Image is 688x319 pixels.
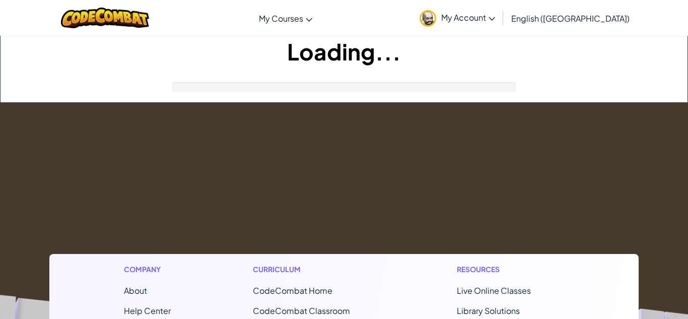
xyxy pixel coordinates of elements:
a: English ([GEOGRAPHIC_DATA]) [506,5,635,32]
span: CodeCombat Home [253,285,332,296]
img: avatar [420,10,436,27]
h1: Company [124,264,171,275]
img: CodeCombat logo [61,8,149,28]
a: Help Center [124,305,171,316]
span: My Account [441,12,495,23]
a: My Account [415,2,500,34]
a: Live Online Classes [457,285,531,296]
span: My Courses [259,13,303,24]
a: My Courses [254,5,317,32]
a: Library Solutions [457,305,520,316]
h1: Curriculum [253,264,375,275]
span: English ([GEOGRAPHIC_DATA]) [511,13,630,24]
a: About [124,285,147,296]
a: CodeCombat Classroom [253,305,350,316]
h1: Resources [457,264,564,275]
h1: Loading... [1,36,687,67]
